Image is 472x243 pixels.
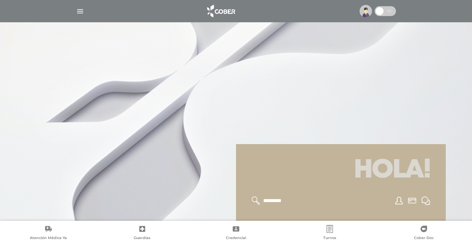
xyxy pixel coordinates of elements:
[95,225,189,242] a: Guardias
[377,225,471,242] a: Cober Doc
[283,225,377,242] a: Turnos
[204,3,238,19] img: logo_cober_home-white.png
[189,225,283,242] a: Credencial
[226,235,246,241] span: Credencial
[76,7,84,15] img: Cober_menu-lines-white.svg
[134,235,150,241] span: Guardias
[244,152,438,189] h1: Hola!
[1,225,95,242] a: Atención Médica Ya
[30,235,67,241] span: Atención Médica Ya
[323,235,336,241] span: Turnos
[414,235,434,241] span: Cober Doc
[360,5,372,17] img: profile-placeholder.svg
